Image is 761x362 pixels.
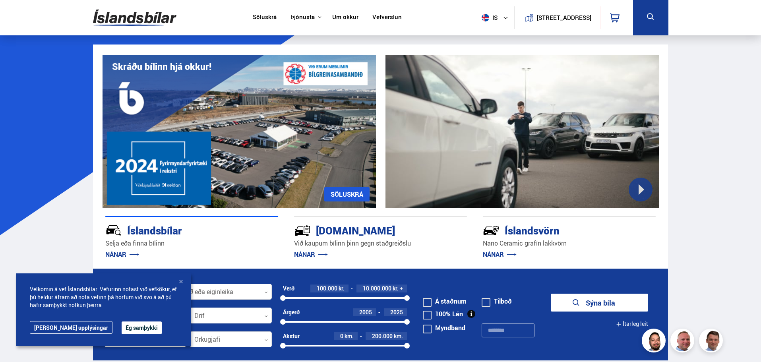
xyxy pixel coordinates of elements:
p: Við kaupum bílinn þinn gegn staðgreiðslu [294,239,467,248]
label: Myndband [423,325,465,331]
p: Nano Ceramic grafín lakkvörn [483,239,656,248]
img: siFngHWaQ9KaOqBr.png [672,330,695,354]
a: NÁNAR [105,250,139,259]
div: Íslandsvörn [483,223,627,237]
img: JRvxyua_JYH6wB4c.svg [105,222,122,239]
button: Sýna bíla [551,294,648,312]
span: Velkomin á vef Íslandsbílar. Vefurinn notast við vefkökur, ef þú heldur áfram að nota vefinn þá h... [30,285,177,309]
a: Vefverslun [372,14,402,22]
span: km. [394,333,403,339]
h1: Skráðu bílinn hjá okkur! [112,61,211,72]
div: Árgerð [283,309,300,316]
div: Íslandsbílar [105,223,250,237]
img: tr5P-W3DuiFaO7aO.svg [294,222,311,239]
span: + [400,285,403,292]
span: 2005 [359,308,372,316]
a: [PERSON_NAME] upplýsingar [30,321,112,334]
img: -Svtn6bYgwAsiwNX.svg [483,222,500,239]
button: Ítarleg leit [616,315,648,333]
span: kr. [393,285,399,292]
img: nhp88E3Fdnt1Opn2.png [643,330,667,354]
p: Selja eða finna bílinn [105,239,278,248]
img: eKx6w-_Home_640_.png [103,55,376,208]
a: [STREET_ADDRESS] [519,6,596,29]
a: Um okkur [332,14,358,22]
span: 2025 [390,308,403,316]
span: kr. [339,285,345,292]
a: SÖLUSKRÁ [324,187,370,201]
div: Verð [283,285,294,292]
span: km. [345,333,354,339]
img: G0Ugv5HjCgRt.svg [93,5,176,31]
span: 200.000 [372,332,393,340]
a: NÁNAR [294,250,328,259]
span: 0 [340,332,343,340]
a: NÁNAR [483,250,517,259]
button: is [478,6,514,29]
button: [STREET_ADDRESS] [540,14,589,21]
span: is [478,14,498,21]
span: 100.000 [317,285,337,292]
div: Akstur [283,333,300,339]
button: Ég samþykki [122,321,162,334]
img: svg+xml;base64,PHN2ZyB4bWxucz0iaHR0cDovL3d3dy53My5vcmcvMjAwMC9zdmciIHdpZHRoPSI1MTIiIGhlaWdodD0iNT... [482,14,489,21]
label: Tilboð [482,298,512,304]
div: [DOMAIN_NAME] [294,223,439,237]
label: 100% Lán [423,311,463,317]
button: Þjónusta [290,14,315,21]
label: Á staðnum [423,298,467,304]
span: 10.000.000 [363,285,391,292]
img: FbJEzSuNWCJXmdc-.webp [700,330,724,354]
a: Söluskrá [253,14,277,22]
